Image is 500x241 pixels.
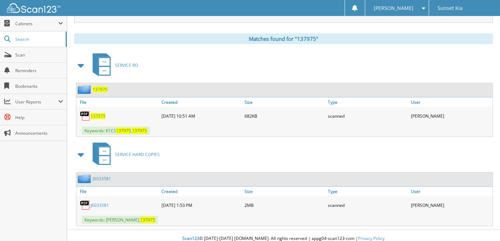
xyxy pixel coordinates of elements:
img: PDF.png [80,111,90,121]
div: scanned [326,109,410,123]
iframe: Chat Widget [465,207,500,241]
a: Size [243,187,326,196]
span: Search [15,36,62,42]
a: Type [326,187,410,196]
span: Sunset Kia [438,6,463,10]
span: Keywords: K1CS , [82,127,150,135]
a: Created [160,97,243,107]
div: [DATE] 1:53 PM [160,198,243,212]
span: Keywords: [PERSON_NAME], [82,216,158,224]
a: User [409,187,493,196]
a: 137975 [93,86,108,92]
a: SERVICE RO [88,51,138,79]
img: folder2.png [78,174,93,183]
div: scanned [326,198,410,212]
img: folder2.png [78,85,93,94]
a: J6033581 [93,176,111,182]
a: Size [243,97,326,107]
a: File [76,187,160,196]
a: SERVICE HARD COPIES [88,140,160,168]
a: User [409,97,493,107]
a: J6033581 [90,202,109,208]
div: [DATE] 10:51 AM [160,109,243,123]
img: scan123-logo-white.svg [7,3,60,13]
span: Bookmarks [15,83,63,89]
span: SERVICE RO [115,62,138,68]
span: User Reports [15,99,58,105]
span: 137975 [132,128,147,134]
div: Matches found for "137975" [74,33,493,44]
div: [PERSON_NAME] [409,109,493,123]
span: Help [15,114,63,120]
div: [PERSON_NAME] [409,198,493,212]
span: Scan [15,52,63,58]
span: Cabinets [15,21,58,27]
span: 137975 [116,128,131,134]
a: 137975 [90,113,105,119]
a: Created [160,187,243,196]
span: 137975 [140,217,155,223]
span: Reminders [15,68,63,74]
div: 682KB [243,109,326,123]
span: [PERSON_NAME] [374,6,413,10]
a: Type [326,97,410,107]
div: 2MB [243,198,326,212]
span: SERVICE HARD COPIES [115,151,160,157]
a: File [76,97,160,107]
span: Announcements [15,130,63,136]
img: PDF.png [80,200,90,210]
